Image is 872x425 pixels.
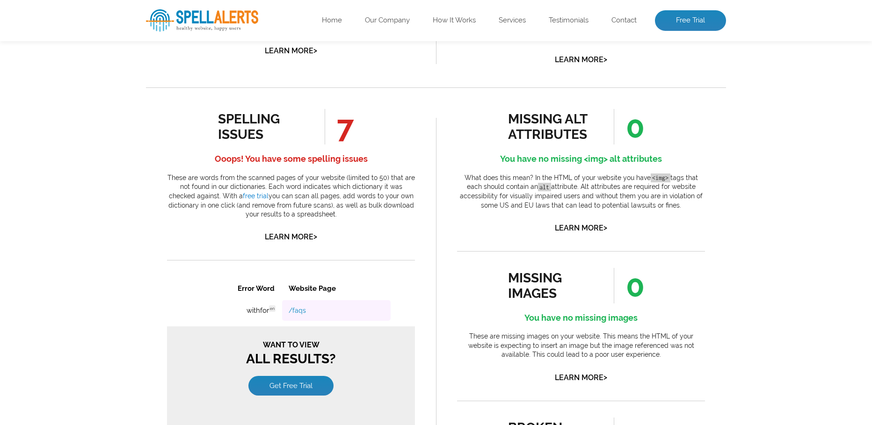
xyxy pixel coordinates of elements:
h4: You have no missing <img> alt attributes [457,151,705,166]
span: 0 [614,109,645,144]
h4: Ooops! You have some spelling issues [167,151,415,166]
a: Testimonials [549,16,589,25]
span: 0 [614,268,645,303]
code: alt [538,183,551,192]
img: SpellAlerts [146,9,258,32]
a: Our Company [365,16,410,25]
code: <img> [651,173,670,182]
span: > [313,230,317,243]
p: What does this mean? In the HTML of your website you have tags that each should contain an attrib... [457,173,705,210]
a: free trial [243,192,269,200]
a: Learn More> [555,223,607,232]
span: 7 [325,109,354,144]
div: missing images [508,270,593,301]
span: > [603,371,607,384]
div: spelling issues [218,111,303,142]
a: Home [322,16,342,25]
p: These are words from the scanned pages of your website (limited to 50) that are not found in our ... [167,173,415,219]
a: Learn More> [555,55,607,64]
span: > [603,53,607,66]
a: Learn More> [265,46,317,55]
a: How It Works [433,16,476,25]
span: > [603,221,607,234]
a: Learn More> [265,232,317,241]
a: Services [499,16,526,25]
div: missing alt attributes [508,111,593,142]
h4: You have no missing images [457,310,705,325]
span: > [313,44,317,57]
a: Contact [611,16,637,25]
a: Learn More> [555,373,607,382]
p: These are missing images on your website. This means the HTML of your website is expecting to ins... [457,332,705,360]
a: Free Trial [655,10,726,31]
